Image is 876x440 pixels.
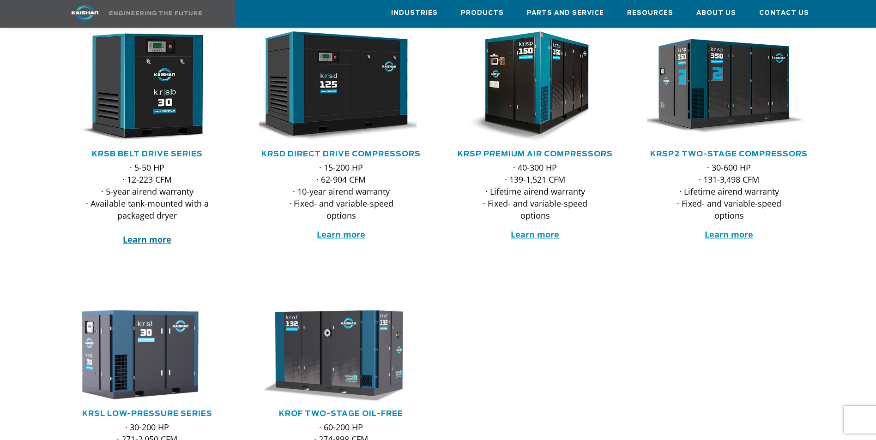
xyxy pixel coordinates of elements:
a: Industries [391,0,438,25]
img: kaishan logo [50,5,120,21]
span: Parts and Service [527,8,604,18]
img: krsb30 [58,31,223,142]
img: Engineering the future [109,11,202,15]
p: · 40-300 HP · 139-1,521 CFM · Lifetime airend warranty · Fixed- and variable-speed options [471,161,599,221]
div: krsb30 [65,31,230,142]
a: KRSP2 Two-Stage Compressors [650,150,808,158]
img: krsd125 [252,31,417,142]
span: Products [461,8,504,18]
span: About Us [696,8,736,18]
img: krof132 [252,308,417,402]
div: krof132 [259,308,423,402]
img: krsp350 [640,31,804,142]
a: KRSL Low-Pressure Series [82,410,212,417]
a: Products [461,0,504,25]
a: Learn more [705,229,753,240]
a: About Us [696,0,736,25]
p: · 15-200 HP · 62-904 CFM · 10-year airend warranty · Fixed- and variable-speed options [278,161,405,221]
p: · 30-600 HP · 131-3,498 CFM · Lifetime airend warranty · Fixed- and variable-speed options [665,161,793,221]
a: KROF TWO-STAGE OIL-FREE [279,410,403,417]
a: Resources [627,0,673,25]
div: krsp350 [647,31,811,142]
div: krsd125 [259,31,423,142]
div: krsp150 [453,31,617,142]
a: Learn more [123,234,171,245]
span: Resources [627,8,673,18]
span: Contact Us [759,8,809,18]
a: KRSD Direct Drive Compressors [261,150,421,158]
a: KRSB Belt Drive Series [92,150,203,158]
p: · 5-50 HP · 12-223 CFM · 5-year airend warranty · Available tank-mounted with a packaged dryer [84,161,211,245]
a: Learn more [511,229,559,240]
a: Learn more [317,229,365,240]
img: krsl30 [58,308,223,402]
span: Industries [391,8,438,18]
a: Contact Us [759,0,809,25]
div: krsl30 [65,308,230,402]
a: KRSP Premium Air Compressors [458,150,613,158]
img: krsp150 [446,31,610,142]
a: Parts and Service [527,0,604,25]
